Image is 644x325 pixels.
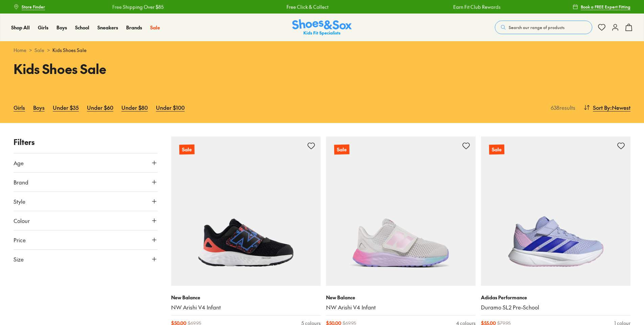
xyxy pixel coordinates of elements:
[14,192,158,211] button: Style
[121,100,148,115] a: Under $80
[97,24,118,31] a: Sneakers
[14,173,158,192] button: Brand
[286,3,328,10] a: Free Click & Collect
[292,19,352,36] a: Shoes & Sox
[14,197,25,205] span: Style
[610,103,630,111] span: : Newest
[14,178,28,186] span: Brand
[56,24,67,31] a: Boys
[22,4,45,10] span: Store Finder
[179,145,194,155] p: Sale
[33,100,45,115] a: Boys
[171,294,321,301] p: New Balance
[171,304,321,311] a: NW Arishi V4 Infant
[548,103,575,111] p: 638 results
[11,24,30,31] a: Shop All
[583,100,630,115] button: Sort By:Newest
[14,217,30,225] span: Colour
[53,100,79,115] a: Under $35
[126,24,142,31] a: Brands
[481,304,630,311] a: Duramo SL2 Pre-School
[489,145,504,155] p: Sale
[453,3,500,10] a: Earn Fit Club Rewards
[34,47,44,54] a: Sale
[14,47,630,54] div: > >
[14,1,45,13] a: Store Finder
[481,136,630,286] a: Sale
[171,136,321,286] a: Sale
[14,136,158,148] p: Filters
[52,47,87,54] span: Kids Shoes Sale
[14,255,24,263] span: Size
[292,19,352,36] img: SNS_Logo_Responsive.svg
[38,24,48,31] a: Girls
[481,294,630,301] p: Adidas Performance
[14,211,158,230] button: Colour
[75,24,89,31] a: School
[14,47,26,54] a: Home
[14,59,314,78] h1: Kids Shoes Sale
[14,236,26,244] span: Price
[334,145,349,155] p: Sale
[112,3,163,10] a: Free Shipping Over $85
[14,159,24,167] span: Age
[14,100,25,115] a: Girls
[87,100,113,115] a: Under $60
[14,153,158,172] button: Age
[495,21,592,34] button: Search our range of products
[326,294,476,301] p: New Balance
[14,250,158,269] button: Size
[326,136,476,286] a: Sale
[581,4,630,10] span: Book a FREE Expert Fitting
[509,24,565,30] span: Search our range of products
[593,103,610,111] span: Sort By
[156,100,185,115] a: Under $100
[573,1,630,13] a: Book a FREE Expert Fitting
[14,230,158,249] button: Price
[326,304,476,311] a: NW Arishi V4 Infant
[150,24,160,31] a: Sale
